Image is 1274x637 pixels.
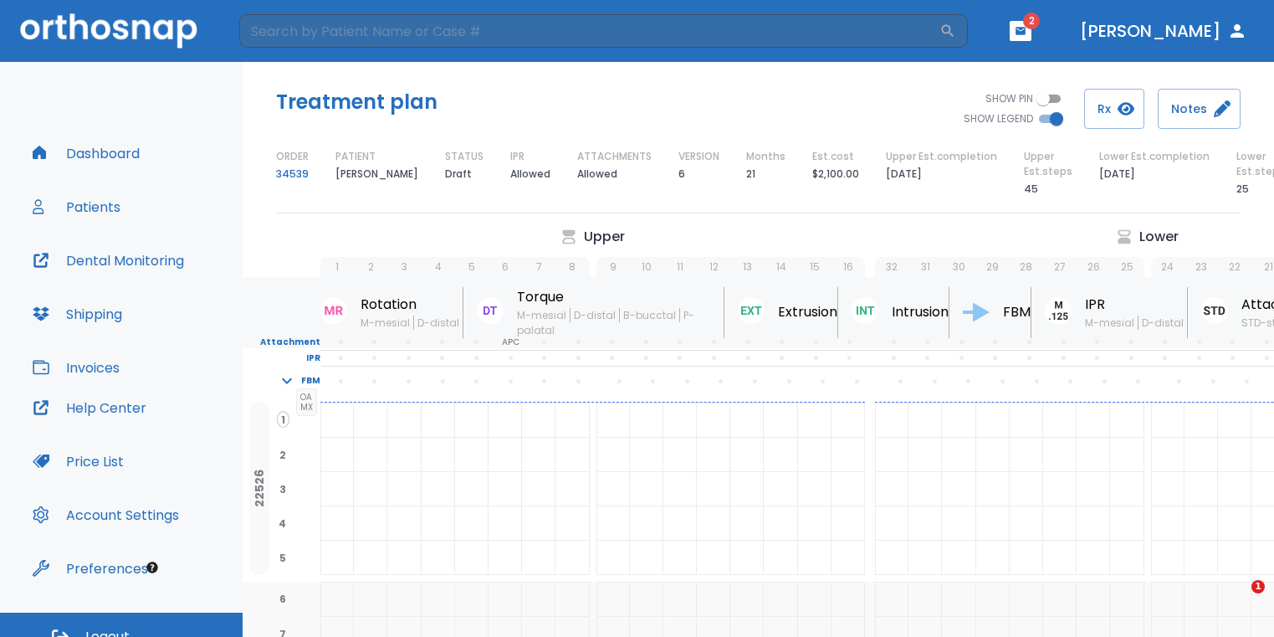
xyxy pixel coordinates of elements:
p: IPR [243,351,320,366]
p: Draft [445,164,472,184]
p: Torque [517,287,724,307]
h5: Treatment plan [276,89,437,116]
button: [PERSON_NAME] [1073,16,1254,46]
span: D-distal [570,308,619,322]
button: Preferences [23,548,158,588]
p: Intrusion [892,302,949,322]
span: 2 [276,447,289,462]
p: 2 [368,259,374,275]
div: Tooltip anchor [145,560,160,575]
iframe: Intercom live chat [1217,580,1257,620]
p: 45 [1024,179,1038,199]
span: 1 [277,411,289,428]
p: Lower Est.completion [1099,149,1210,164]
p: 6 [678,164,685,184]
p: 27 [1054,259,1066,275]
p: 30 [953,259,965,275]
p: 8 [569,259,576,275]
p: Attachment [243,335,320,350]
p: 29 [986,259,999,275]
p: IPR [1085,295,1187,315]
span: 6 [276,591,289,606]
p: Upper [584,227,625,247]
p: Allowed [577,164,617,184]
button: Help Center [23,388,156,428]
button: Patients [23,187,130,227]
p: $2,100.00 [812,164,859,184]
p: Extrusion [778,302,837,322]
span: 3 [276,481,289,496]
p: 6 [502,259,509,275]
button: Notes [1158,89,1241,129]
p: Rotation [361,295,463,315]
p: 13 [743,259,752,275]
span: D-distal [413,316,463,330]
span: B-bucctal [619,308,679,322]
p: 32 [886,259,898,275]
p: ORDER [276,149,309,164]
p: 22 [1229,259,1241,275]
p: ATTACHMENTS [577,149,652,164]
p: 1 [335,259,339,275]
p: 31 [921,259,930,275]
button: Dashboard [23,133,150,173]
p: 3 [402,259,407,275]
p: PATIENT [335,149,376,164]
p: Upper Est.steps [1024,149,1072,179]
span: SHOW PIN [985,91,1033,106]
span: P-palatal [517,308,694,337]
p: 11 [677,259,683,275]
p: Allowed [510,164,550,184]
span: D-distal [1138,316,1187,330]
p: Upper Est.completion [886,149,997,164]
input: Search by Patient Name or Case # [239,14,939,48]
span: 5 [276,550,289,565]
p: [PERSON_NAME] [335,164,418,184]
button: Account Settings [23,495,189,535]
span: M-mesial [1085,316,1138,330]
button: Shipping [23,294,132,334]
p: Est.cost [812,149,854,164]
p: 28 [1020,259,1032,275]
p: 21 [1264,259,1273,275]
p: FBM [301,373,320,388]
p: 4 [435,259,442,275]
span: M-mesial [361,316,413,330]
p: Months [746,149,785,164]
button: Rx [1084,89,1144,129]
span: 1 [1251,580,1265,593]
button: Price List [23,441,134,481]
p: Lower [1139,227,1179,247]
img: Orthosnap [20,13,197,48]
p: 14 [776,259,786,275]
p: [DATE] [1099,164,1135,184]
p: 25 [1121,259,1133,275]
p: VERSION [678,149,719,164]
p: 22526 [253,470,266,507]
p: FBM [1003,302,1031,322]
p: STATUS [445,149,484,164]
button: Invoices [23,347,130,388]
p: 5 [468,259,475,275]
a: 34539 [276,164,309,184]
button: Dental Monitoring [23,240,194,280]
p: [DATE] [886,164,922,184]
p: 23 [1195,259,1207,275]
span: SHOW LEGEND [964,111,1033,126]
p: 21 [746,164,755,184]
p: 12 [709,259,719,275]
p: 24 [1161,259,1174,275]
p: 16 [843,259,853,275]
p: 25 [1236,179,1249,199]
p: 9 [610,259,617,275]
span: OA MX [296,388,317,416]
